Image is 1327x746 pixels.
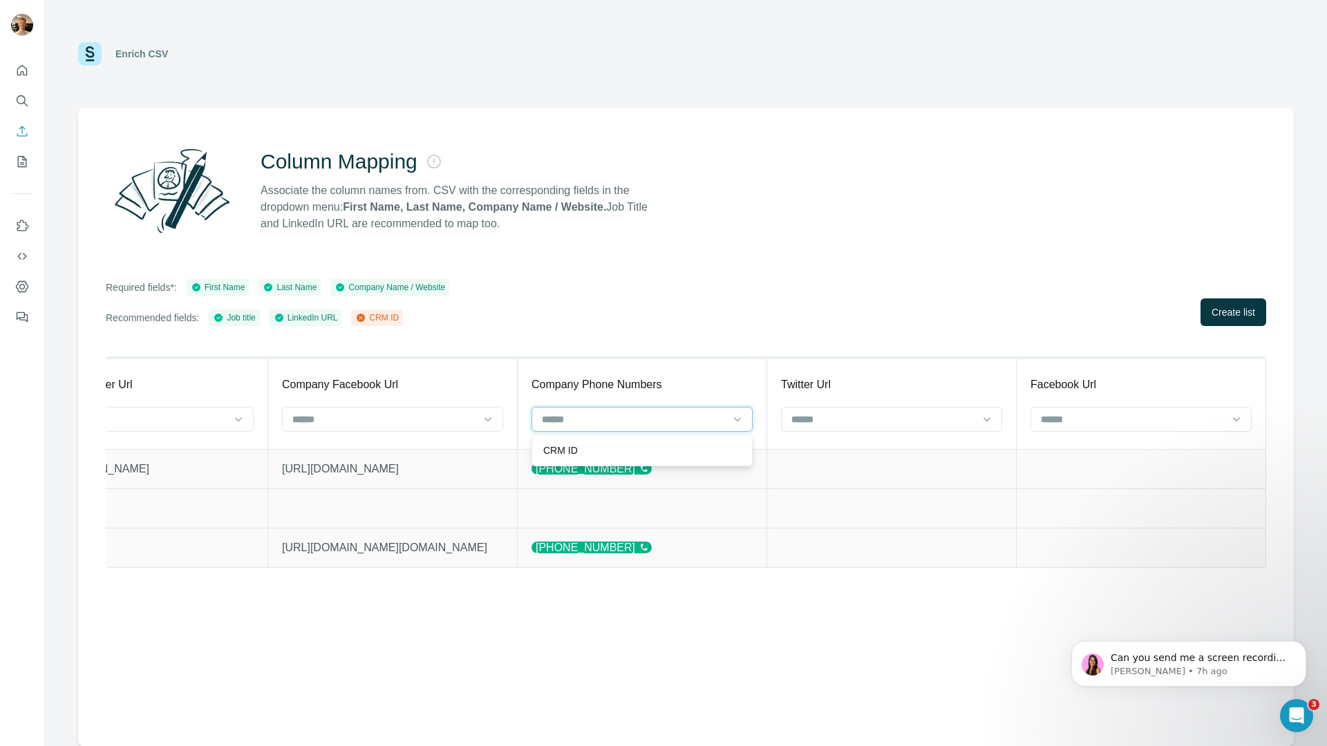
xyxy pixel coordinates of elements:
div: LinkedIn URL [274,312,338,324]
button: Create list [1201,298,1266,326]
div: Company Name / Website [335,281,445,294]
img: Avatar [11,14,33,36]
iframe: Intercom live chat [1280,699,1313,732]
div: Last Name [263,281,317,294]
div: [PHONE_NUMBER] [531,463,652,475]
p: [URL][DOMAIN_NAME][DOMAIN_NAME] [282,539,503,556]
strong: First Name, Last Name, Company Name / Website. [343,201,606,213]
span: Can you send me a screen recording using this tool if this persists? This is for us to analyse yo... [60,40,238,106]
p: Company Facebook Url [282,376,398,393]
p: Required fields*: [106,280,177,294]
div: [PHONE_NUMBER] [531,542,652,553]
img: Surfe Illustration - Column Mapping [106,141,238,240]
button: My lists [11,149,33,174]
p: Twitter Url [781,376,831,393]
button: Dashboard [11,274,33,299]
h2: Column Mapping [261,149,417,174]
button: Use Surfe on LinkedIn [11,213,33,238]
div: Job title [213,312,255,324]
div: CRM ID [355,312,399,324]
button: Enrich CSV [11,119,33,144]
button: Quick start [11,58,33,83]
p: Recommended fields: [106,311,199,325]
span: Create list [1212,305,1255,319]
p: [URL][DOMAIN_NAME] [32,461,254,477]
p: CRM ID [543,443,578,457]
p: [URL][DOMAIN_NAME] [282,461,503,477]
p: Company Phone Numbers [531,376,662,393]
div: Enrich CSV [115,47,168,61]
div: First Name [191,281,245,294]
button: Search [11,88,33,113]
p: Facebook Url [1030,376,1096,393]
p: Message from Aurélie, sent 7h ago [60,53,238,66]
button: Use Surfe API [11,244,33,269]
img: Surfe Logo [78,42,102,66]
span: 3 [1308,699,1319,710]
iframe: Intercom notifications message [1051,612,1327,709]
button: Feedback [11,305,33,329]
p: Associate the column names from. CSV with the corresponding fields in the dropdown menu: Job Titl... [261,182,660,232]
